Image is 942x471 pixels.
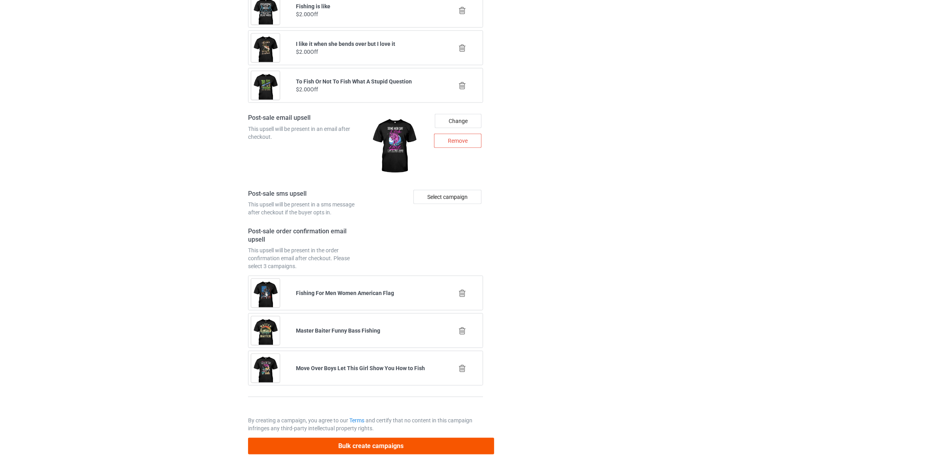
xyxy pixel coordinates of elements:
[413,190,481,204] div: Select campaign
[435,114,481,128] div: Change
[248,190,363,198] h4: Post-sale sms upsell
[296,10,435,18] div: $2.00 Off
[296,78,412,85] b: To Fish Or Not To Fish What A Stupid Question
[434,134,481,148] div: Remove
[296,3,331,9] b: Fishing is like
[296,365,425,371] b: Move Over Boys Let This Girl Show You How to Fish
[248,246,363,270] div: This upsell will be present in the order confirmation email after checkout. Please select 3 campa...
[349,417,364,424] a: Terms
[248,125,363,141] div: This upsell will be present in an email after checkout.
[296,327,381,334] b: Master Baiter Funny Bass Fishing
[248,227,363,244] h4: Post-sale order confirmation email upsell
[248,416,483,432] p: By creating a campaign, you agree to our and certify that no content in this campaign infringes a...
[248,438,494,454] button: Bulk create campaigns
[296,85,435,93] div: $2.00 Off
[248,114,363,122] h4: Post-sale email upsell
[248,201,363,216] div: This upsell will be present in a sms message after checkout if the buyer opts in.
[368,114,420,179] img: regular.jpg
[296,48,435,56] div: $2.00 Off
[296,41,396,47] b: I like it when she bends over but I love it
[296,290,394,296] b: Fishing For Men Women American Flag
